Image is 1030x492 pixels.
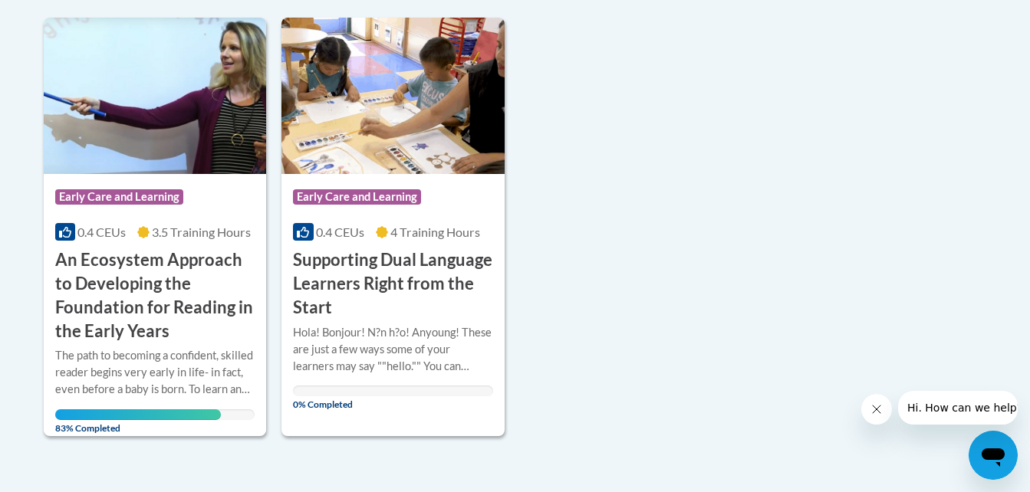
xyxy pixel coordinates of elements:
[293,189,421,205] span: Early Care and Learning
[55,409,222,434] span: 83% Completed
[861,394,892,425] iframe: Close message
[152,225,251,239] span: 3.5 Training Hours
[9,11,124,23] span: Hi. How can we help?
[55,248,255,343] h3: An Ecosystem Approach to Developing the Foundation for Reading in the Early Years
[316,225,364,239] span: 0.4 CEUs
[44,18,267,436] a: Course LogoEarly Care and Learning0.4 CEUs3.5 Training Hours An Ecosystem Approach to Developing ...
[55,409,222,420] div: Your progress
[898,391,1018,425] iframe: Message from company
[281,18,505,174] img: Course Logo
[293,324,493,375] div: Hola! Bonjour! N?n h?o! Anyoung! These are just a few ways some of your learners may say ""hello....
[390,225,480,239] span: 4 Training Hours
[77,225,126,239] span: 0.4 CEUs
[55,189,183,205] span: Early Care and Learning
[44,18,267,174] img: Course Logo
[281,18,505,436] a: Course LogoEarly Care and Learning0.4 CEUs4 Training Hours Supporting Dual Language Learners Righ...
[969,431,1018,480] iframe: Button to launch messaging window
[55,347,255,398] div: The path to becoming a confident, skilled reader begins very early in life- in fact, even before ...
[293,248,493,319] h3: Supporting Dual Language Learners Right from the Start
